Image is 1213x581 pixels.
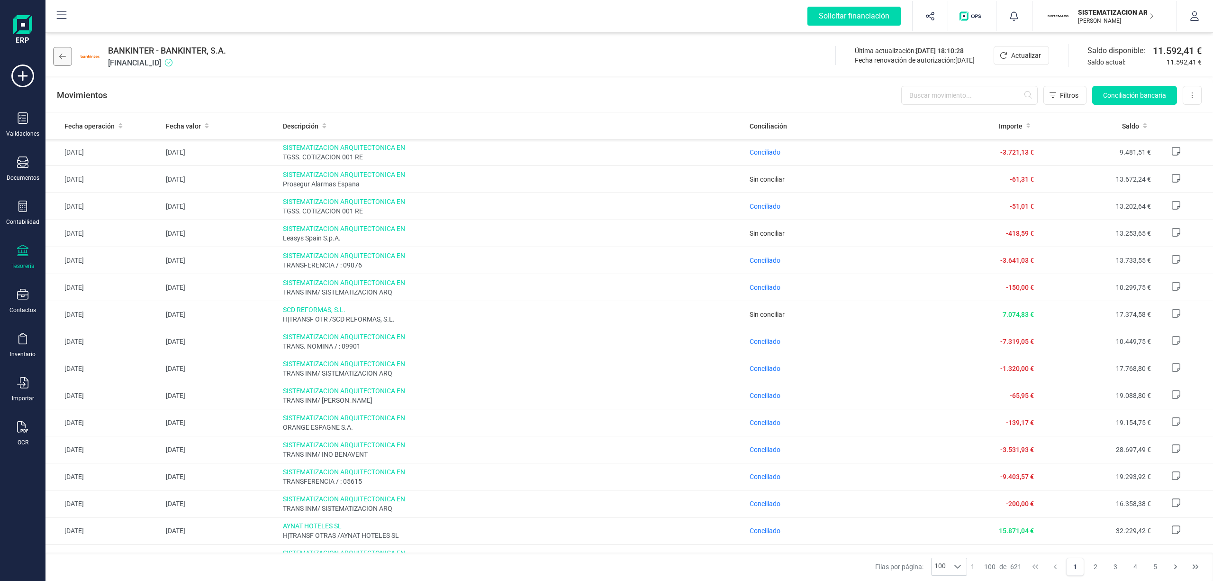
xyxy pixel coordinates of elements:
span: -3.531,93 € [1000,446,1034,453]
span: -3.641,03 € [1000,257,1034,264]
span: -7.319,05 € [1000,338,1034,345]
td: [DATE] [45,544,162,572]
td: [DATE] [162,301,279,328]
img: Logo Finanedi [13,15,32,46]
td: 19.293,92 € [1038,463,1154,490]
span: Prosegur Alarmas Espana [283,179,742,189]
span: Fecha operación [64,121,115,131]
span: Conciliación [750,121,787,131]
td: 10.449,75 € [1038,328,1154,355]
span: SISTEMATIZACION ARQUITECTONICA EN [283,413,742,423]
span: [FINANCIAL_ID] [108,57,226,69]
img: SI [1048,6,1068,27]
td: [DATE] [45,382,162,409]
span: Conciliado [750,284,780,291]
button: Previous Page [1046,558,1064,576]
td: 28.697,49 € [1038,436,1154,463]
div: Filas por página: [875,558,967,576]
td: 16.358,38 € [1038,490,1154,517]
td: 19.154,75 € [1038,409,1154,436]
td: [DATE] [162,490,279,517]
span: 621 [1010,562,1022,572]
span: -3.721,13 € [1000,148,1034,156]
button: SISISTEMATIZACION ARQUITECTONICA EN REFORMAS SL[PERSON_NAME] [1044,1,1165,31]
span: [DATE] 18:10:28 [916,47,964,55]
div: Inventario [10,350,36,358]
button: Filtros [1043,86,1086,105]
span: -61,31 € [1010,175,1034,183]
span: [DATE] [955,56,975,64]
td: 19.088,80 € [1038,382,1154,409]
span: 15.871,04 € [999,527,1034,535]
td: [DATE] [162,517,279,544]
button: Page 5 [1146,558,1164,576]
button: Last Page [1186,558,1204,576]
span: Saldo actual: [1087,57,1163,67]
button: Conciliación bancaria [1092,86,1177,105]
span: de [999,562,1006,572]
td: 16.558,38 € [1038,544,1154,572]
td: [DATE] [45,328,162,355]
div: Tesorería [11,262,35,270]
span: SISTEMATIZACION ARQUITECTONICA EN [283,359,742,369]
button: Solicitar financiación [796,1,912,31]
span: 1 [971,562,975,572]
span: Sin conciliar [750,230,785,237]
span: SCD REFORMAS, S.L. [283,305,742,314]
span: -150,00 € [1006,284,1034,291]
span: TRANSFERENCIA / : 09076 [283,260,742,270]
span: 11.592,41 € [1167,57,1202,67]
td: [DATE] [45,247,162,274]
span: 11.592,41 € [1153,44,1202,57]
td: [DATE] [162,409,279,436]
span: -418,59 € [1006,230,1034,237]
span: TRANS INM/ INO BENAVENT [283,450,742,459]
div: Contabilidad [6,218,39,226]
input: Buscar movimiento... [901,86,1038,105]
td: [DATE] [45,517,162,544]
span: Fecha valor [166,121,201,131]
span: -200,00 € [1006,500,1034,507]
span: SISTEMATIZACION ARQUITECTONICA EN [283,386,742,396]
td: [DATE] [162,193,279,220]
span: SISTEMATIZACION ARQUITECTONICA EN [283,224,742,233]
span: TRANSFERENCIA / : 05615 [283,477,742,486]
span: Conciliado [750,338,780,345]
span: Conciliado [750,500,780,507]
span: TRANS. NOMINA / : 09901 [283,341,742,351]
button: Page 4 [1126,558,1144,576]
td: 17.768,80 € [1038,355,1154,382]
span: Saldo disponible: [1087,45,1149,56]
td: 9.481,51 € [1038,139,1154,166]
td: [DATE] [45,490,162,517]
span: 100 [984,562,996,572]
span: 7.074,83 € [1003,311,1034,318]
span: Sin conciliar [750,175,785,183]
button: First Page [1026,558,1044,576]
td: [DATE] [162,463,279,490]
td: [DATE] [45,274,162,301]
td: 32.229,42 € [1038,517,1154,544]
div: Solicitar financiación [807,7,901,26]
td: [DATE] [162,436,279,463]
td: [DATE] [162,139,279,166]
td: [DATE] [45,193,162,220]
td: 13.253,65 € [1038,220,1154,247]
span: TRANS INM/ SISTEMATIZACION ARQ [283,287,742,297]
span: SISTEMATIZACION ARQUITECTONICA EN [283,467,742,477]
span: H|TRANSF OTRAS /AYNAT HOTELES SL [283,531,742,540]
span: SISTEMATIZACION ARQUITECTONICA EN [283,494,742,504]
td: [DATE] [162,247,279,274]
span: Actualizar [1011,51,1041,60]
button: Next Page [1167,558,1185,576]
span: TRANS INM/ [PERSON_NAME] [283,396,742,405]
span: Conciliado [750,257,780,264]
span: -65,95 € [1010,392,1034,399]
img: Logo de OPS [960,11,985,21]
span: ORANGE ESPAGNE S.A. [283,423,742,432]
td: [DATE] [45,436,162,463]
span: Conciliación bancaria [1103,91,1166,100]
button: Logo de OPS [954,1,990,31]
span: BANKINTER - BANKINTER, S.A. [108,44,226,57]
span: SISTEMATIZACION ARQUITECTONICA EN [283,143,742,152]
